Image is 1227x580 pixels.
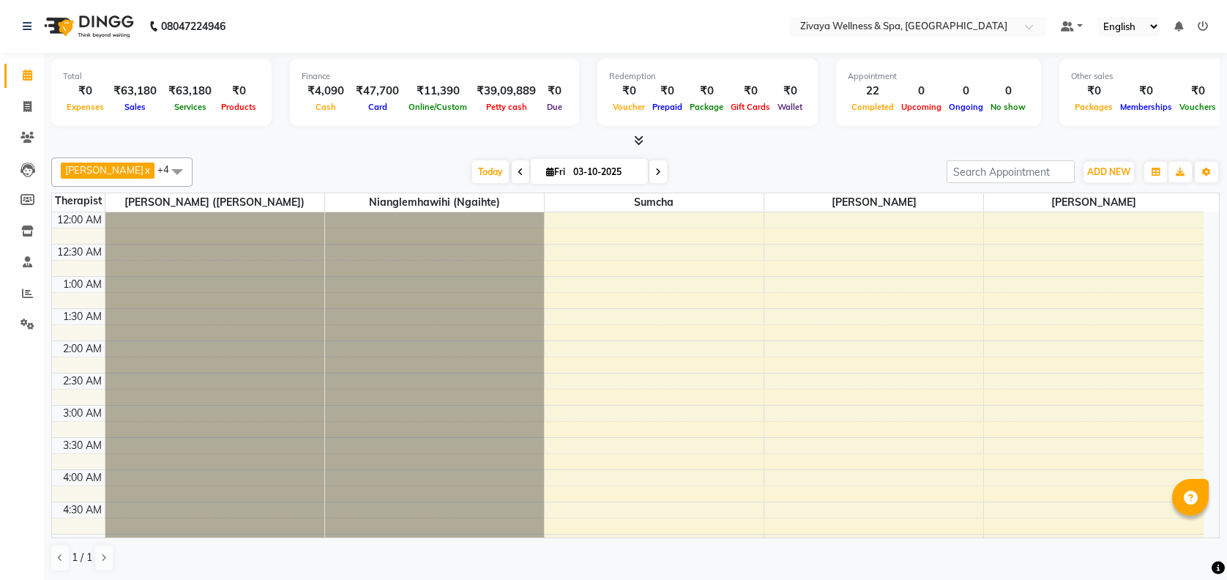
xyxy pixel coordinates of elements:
[143,164,150,176] a: x
[54,212,105,228] div: 12:00 AM
[1071,83,1116,100] div: ₹0
[727,83,774,100] div: ₹0
[984,193,1204,212] span: [PERSON_NAME]
[947,160,1075,183] input: Search Appointment
[1176,83,1220,100] div: ₹0
[37,6,138,47] img: logo
[52,193,105,209] div: Therapist
[1116,102,1176,112] span: Memberships
[63,70,260,83] div: Total
[609,102,649,112] span: Voucher
[302,83,350,100] div: ₹4,090
[569,161,642,183] input: 2025-10-03
[405,102,471,112] span: Online/Custom
[686,102,727,112] span: Package
[105,193,324,212] span: [PERSON_NAME] ([PERSON_NAME])
[60,502,105,518] div: 4:30 AM
[472,160,509,183] span: Today
[365,102,391,112] span: Card
[60,470,105,486] div: 4:00 AM
[54,245,105,260] div: 12:30 AM
[72,550,92,565] span: 1 / 1
[302,70,567,83] div: Finance
[60,438,105,453] div: 3:30 AM
[764,193,983,212] span: [PERSON_NAME]
[63,102,108,112] span: Expenses
[1116,83,1176,100] div: ₹0
[405,83,471,100] div: ₹11,390
[1166,521,1212,565] iframe: chat widget
[312,102,340,112] span: Cash
[649,83,686,100] div: ₹0
[898,83,945,100] div: 0
[848,83,898,100] div: 22
[774,102,806,112] span: Wallet
[217,102,260,112] span: Products
[217,83,260,100] div: ₹0
[171,102,210,112] span: Services
[60,535,105,550] div: 5:00 AM
[65,164,143,176] span: [PERSON_NAME]
[163,83,217,100] div: ₹63,180
[945,83,987,100] div: 0
[898,102,945,112] span: Upcoming
[1071,102,1116,112] span: Packages
[987,102,1029,112] span: No show
[727,102,774,112] span: Gift Cards
[1087,166,1130,177] span: ADD NEW
[609,83,649,100] div: ₹0
[63,83,108,100] div: ₹0
[60,309,105,324] div: 1:30 AM
[987,83,1029,100] div: 0
[60,277,105,292] div: 1:00 AM
[609,70,806,83] div: Redemption
[649,102,686,112] span: Prepaid
[471,83,542,100] div: ₹39,09,889
[121,102,149,112] span: Sales
[542,83,567,100] div: ₹0
[350,83,405,100] div: ₹47,700
[60,406,105,421] div: 3:00 AM
[542,166,569,177] span: Fri
[60,373,105,389] div: 2:30 AM
[1176,102,1220,112] span: Vouchers
[60,341,105,357] div: 2:00 AM
[161,6,225,47] b: 08047224946
[108,83,163,100] div: ₹63,180
[157,163,180,175] span: +4
[325,193,544,212] span: Nianglemhawihi (Ngaihte)
[945,102,987,112] span: Ongoing
[482,102,531,112] span: Petty cash
[543,102,566,112] span: Due
[545,193,764,212] span: Sumcha
[774,83,806,100] div: ₹0
[848,102,898,112] span: Completed
[848,70,1029,83] div: Appointment
[1084,162,1134,182] button: ADD NEW
[686,83,727,100] div: ₹0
